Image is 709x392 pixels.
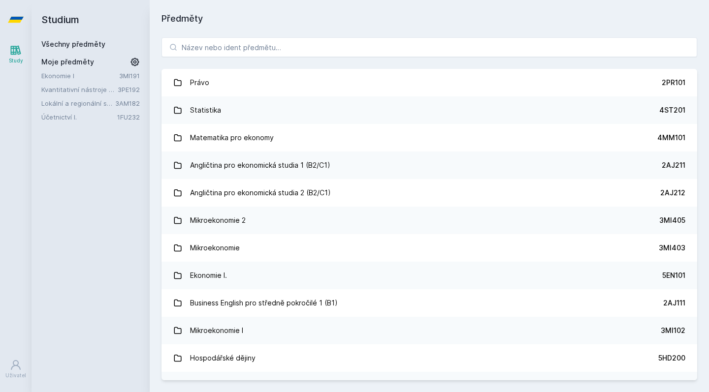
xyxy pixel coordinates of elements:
[161,317,697,344] a: Mikroekonomie I 3MI102
[161,207,697,234] a: Mikroekonomie 2 3MI405
[41,112,117,122] a: Účetnictví I.
[115,99,140,107] a: 3AM182
[662,160,685,170] div: 2AJ211
[119,72,140,80] a: 3MI191
[662,78,685,88] div: 2PR101
[2,39,30,69] a: Study
[190,100,221,120] div: Statistika
[161,289,697,317] a: Business English pro středně pokročilé 1 (B1) 2AJ111
[41,98,115,108] a: Lokální a regionální sociologie - sociologie kultury
[190,266,227,285] div: Ekonomie I.
[657,133,685,143] div: 4MM101
[5,372,26,379] div: Uživatel
[190,321,243,340] div: Mikroekonomie I
[659,215,685,225] div: 3MI405
[659,243,685,253] div: 3MI403
[161,69,697,96] a: Právo 2PR101
[190,293,338,313] div: Business English pro středně pokročilé 1 (B1)
[190,73,209,92] div: Právo
[9,57,23,64] div: Study
[161,151,697,179] a: Angličtina pro ekonomická studia 1 (B2/C1) 2AJ211
[161,234,697,262] a: Mikroekonomie 3MI403
[2,354,30,384] a: Uživatel
[41,71,119,81] a: Ekonomie I
[659,105,685,115] div: 4ST201
[161,96,697,124] a: Statistika 4ST201
[161,344,697,372] a: Hospodářské dějiny 5HD200
[117,113,140,121] a: 1FU232
[658,353,685,363] div: 5HD200
[190,183,331,203] div: Angličtina pro ekonomická studia 2 (B2/C1)
[663,298,685,308] div: 2AJ111
[161,124,697,151] a: Matematika pro ekonomy 4MM101
[41,57,94,67] span: Moje předměty
[661,326,685,335] div: 3MI102
[118,86,140,93] a: 3PE192
[161,262,697,289] a: Ekonomie I. 5EN101
[41,40,105,48] a: Všechny předměty
[190,348,256,368] div: Hospodářské dějiny
[190,238,240,258] div: Mikroekonomie
[662,271,685,280] div: 5EN101
[161,12,697,26] h1: Předměty
[161,179,697,207] a: Angličtina pro ekonomická studia 2 (B2/C1) 2AJ212
[190,128,274,148] div: Matematika pro ekonomy
[660,188,685,198] div: 2AJ212
[41,85,118,94] a: Kvantitativní nástroje pro Arts Management
[190,155,330,175] div: Angličtina pro ekonomická studia 1 (B2/C1)
[190,211,246,230] div: Mikroekonomie 2
[161,37,697,57] input: Název nebo ident předmětu…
